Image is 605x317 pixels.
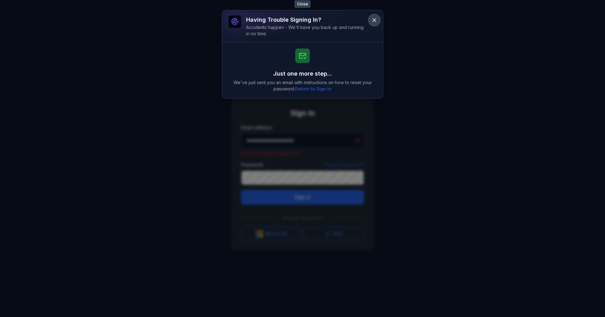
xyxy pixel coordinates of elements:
h3: Just one more step... [273,69,332,78]
span: Close [295,0,311,8]
h3: Having trouble signing in? [246,15,366,24]
div: Accidents happen - We'll have you back up and running in no time. [246,24,366,37]
span: We've just sent you an email with instructions on how to reset your password. [228,79,377,92]
a: Return to Sign in [295,86,331,92]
